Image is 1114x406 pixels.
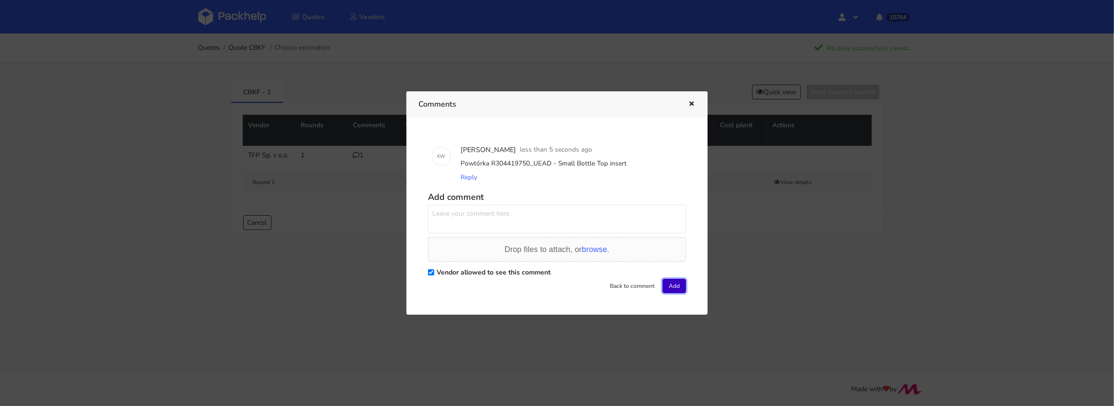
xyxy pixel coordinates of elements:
[437,268,551,277] label: Vendor allowed to see this comment
[582,245,609,253] span: browse.
[459,143,518,157] div: [PERSON_NAME]
[604,279,661,293] button: Back to comment
[461,173,477,182] span: Reply
[438,150,440,163] span: K
[663,279,686,293] button: Add
[505,245,609,253] span: Drop files to attach, or
[459,157,682,170] div: Powtórka R304419750_UEAD - Small Bottle Top insert
[440,150,446,163] span: W
[418,98,674,111] h3: Comments
[518,143,594,157] div: less than 5 seconds ago
[428,192,686,203] h5: Add comment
